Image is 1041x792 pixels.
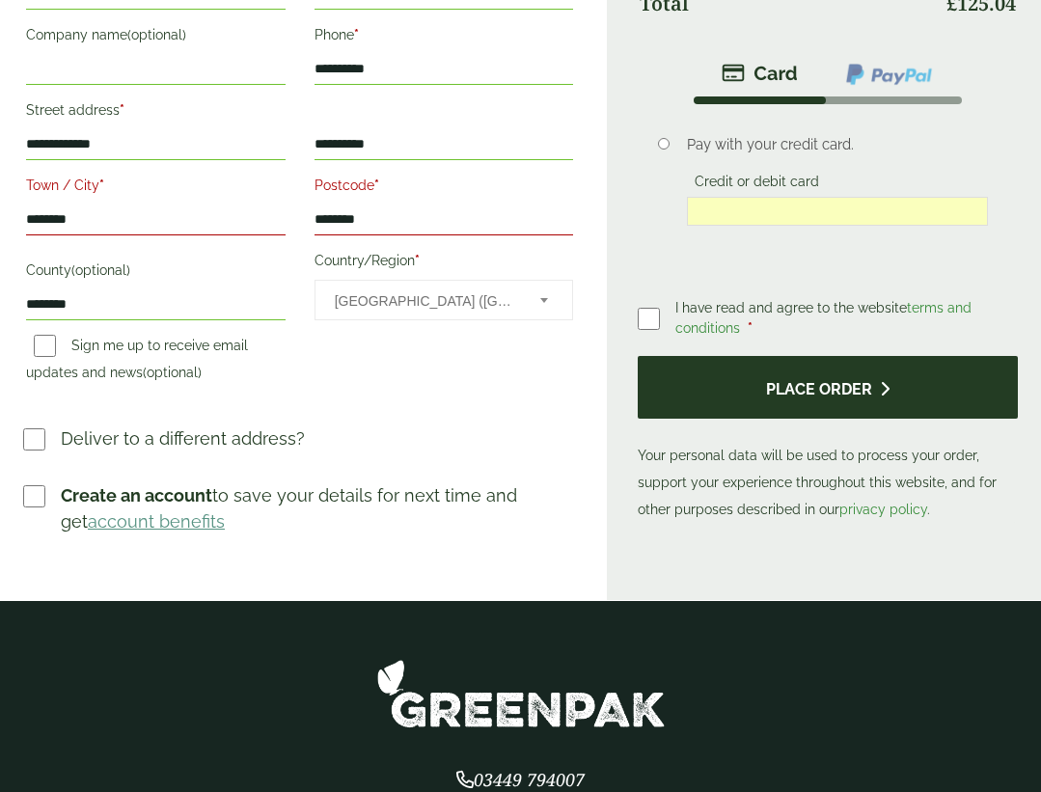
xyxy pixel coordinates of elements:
[675,300,972,336] a: terms and conditions
[26,96,286,129] label: Street address
[88,511,225,532] a: account benefits
[456,768,585,791] span: 03449 794007
[120,102,124,118] abbr: required
[675,300,972,336] span: I have read and agree to the website
[839,502,927,517] a: privacy policy
[844,62,934,87] img: ppcp-gateway.png
[315,280,574,320] span: Country/Region
[315,21,574,54] label: Phone
[315,172,574,205] label: Postcode
[638,356,1018,419] button: Place order
[99,178,104,193] abbr: required
[748,320,753,336] abbr: required
[687,134,988,155] p: Pay with your credit card.
[61,485,212,505] strong: Create an account
[722,62,798,85] img: stripe.png
[456,772,585,790] a: 03449 794007
[354,27,359,42] abbr: required
[143,365,202,380] span: (optional)
[638,356,1018,523] p: Your personal data will be used to process your order, support your experience throughout this we...
[61,425,305,451] p: Deliver to a different address?
[34,335,56,357] input: Sign me up to receive email updates and news(optional)
[71,262,130,278] span: (optional)
[26,338,248,386] label: Sign me up to receive email updates and news
[26,172,286,205] label: Town / City
[374,178,379,193] abbr: required
[687,174,827,195] label: Credit or debit card
[415,253,420,268] abbr: required
[26,257,286,289] label: County
[127,27,186,42] span: (optional)
[693,203,982,220] iframe: Secure card payment input frame
[61,482,576,534] p: to save your details for next time and get
[315,247,574,280] label: Country/Region
[26,21,286,54] label: Company name
[376,659,666,729] img: GreenPak Supplies
[335,281,515,321] span: United Kingdom (UK)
